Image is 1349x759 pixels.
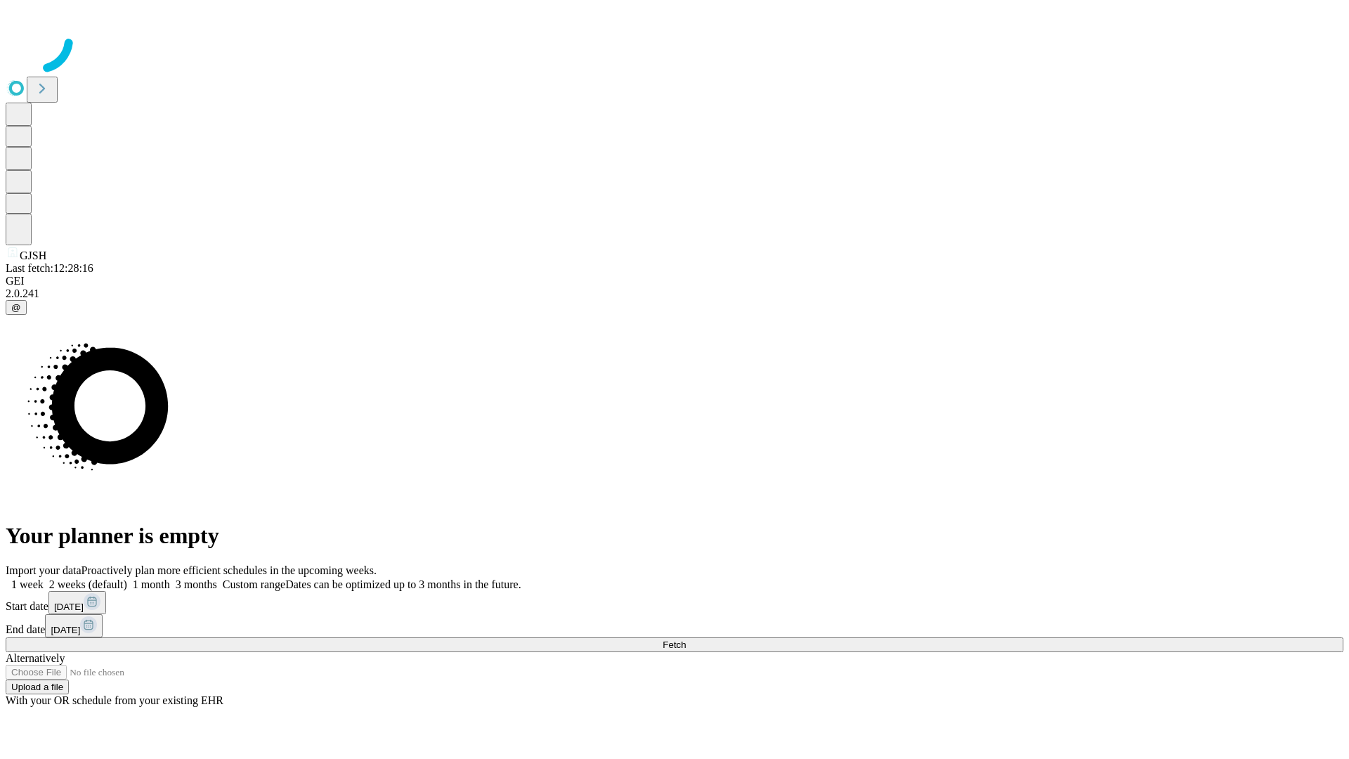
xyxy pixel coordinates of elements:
[285,578,521,590] span: Dates can be optimized up to 3 months in the future.
[6,652,65,664] span: Alternatively
[51,625,80,635] span: [DATE]
[6,694,223,706] span: With your OR schedule from your existing EHR
[6,564,82,576] span: Import your data
[6,287,1343,300] div: 2.0.241
[6,614,1343,637] div: End date
[20,249,46,261] span: GJSH
[82,564,377,576] span: Proactively plan more efficient schedules in the upcoming weeks.
[176,578,217,590] span: 3 months
[6,300,27,315] button: @
[223,578,285,590] span: Custom range
[11,578,44,590] span: 1 week
[6,591,1343,614] div: Start date
[49,578,127,590] span: 2 weeks (default)
[48,591,106,614] button: [DATE]
[663,640,686,650] span: Fetch
[54,602,84,612] span: [DATE]
[6,262,93,274] span: Last fetch: 12:28:16
[6,637,1343,652] button: Fetch
[11,302,21,313] span: @
[6,680,69,694] button: Upload a file
[133,578,170,590] span: 1 month
[45,614,103,637] button: [DATE]
[6,275,1343,287] div: GEI
[6,523,1343,549] h1: Your planner is empty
